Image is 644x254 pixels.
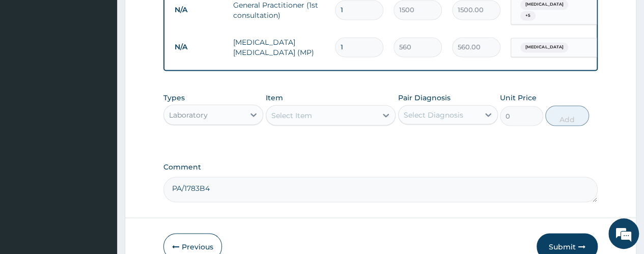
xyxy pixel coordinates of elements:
[163,162,598,171] label: Comment
[170,38,228,57] td: N/A
[271,110,312,120] div: Select Item
[404,109,463,120] div: Select Diagnosis
[59,67,141,170] span: We're online!
[520,42,568,52] span: [MEDICAL_DATA]
[520,11,536,21] span: + 5
[170,1,228,19] td: N/A
[500,92,537,102] label: Unit Price
[545,105,589,126] button: Add
[163,93,185,102] label: Types
[5,156,194,192] textarea: Type your message and hit 'Enter'
[167,5,191,30] div: Minimize live chat window
[228,32,330,63] td: [MEDICAL_DATA] [MEDICAL_DATA] (MP)
[266,92,283,102] label: Item
[398,92,451,102] label: Pair Diagnosis
[169,109,208,120] div: Laboratory
[53,57,171,70] div: Chat with us now
[19,51,41,76] img: d_794563401_company_1708531726252_794563401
